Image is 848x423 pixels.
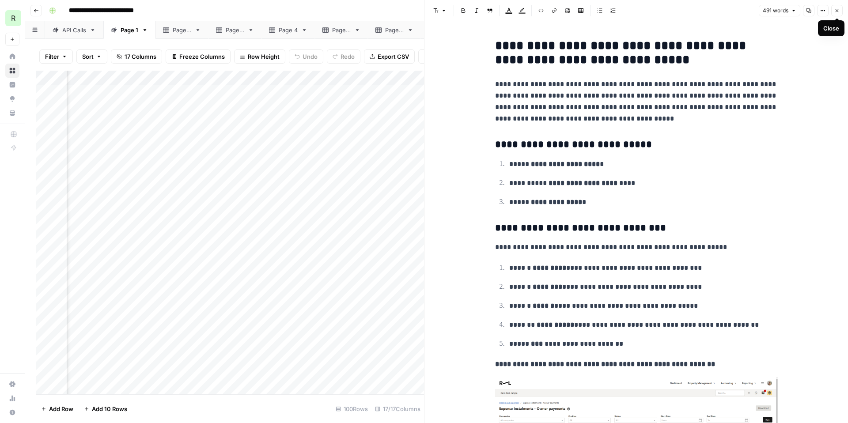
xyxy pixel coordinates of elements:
span: Sort [82,52,94,61]
span: 491 words [763,7,788,15]
div: Page 6 [385,26,404,34]
span: Freeze Columns [179,52,225,61]
a: Settings [5,377,19,391]
button: Add 10 Rows [79,402,132,416]
a: Opportunities [5,92,19,106]
a: API Calls [45,21,103,39]
div: API Calls [62,26,86,34]
button: Filter [39,49,73,64]
a: Home [5,49,19,64]
span: Add Row [49,404,73,413]
button: Sort [76,49,107,64]
a: Your Data [5,106,19,120]
span: 17 Columns [125,52,156,61]
a: Page 1 [103,21,155,39]
div: Page 2 [173,26,191,34]
button: Undo [289,49,323,64]
div: Page 1 [121,26,138,34]
span: Export CSV [378,52,409,61]
a: Page 3 [208,21,261,39]
a: Page 5 [315,21,368,39]
span: Undo [303,52,318,61]
span: R [11,13,15,23]
a: Page 2 [155,21,208,39]
a: Browse [5,64,19,78]
div: Page 3 [226,26,244,34]
span: Add 10 Rows [92,404,127,413]
span: Row Height [248,52,280,61]
button: Workspace: Re-Leased [5,7,19,29]
div: Page 4 [279,26,298,34]
span: Filter [45,52,59,61]
button: 17 Columns [111,49,162,64]
span: Redo [341,52,355,61]
div: Page 5 [332,26,351,34]
div: 17/17 Columns [371,402,424,416]
button: 491 words [759,5,800,16]
a: Page 4 [261,21,315,39]
div: 100 Rows [332,402,371,416]
a: Page 6 [368,21,421,39]
button: Add Row [36,402,79,416]
button: Redo [327,49,360,64]
button: Freeze Columns [166,49,231,64]
button: Row Height [234,49,285,64]
a: Usage [5,391,19,405]
a: Insights [5,78,19,92]
button: Help + Support [5,405,19,419]
button: Export CSV [364,49,415,64]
